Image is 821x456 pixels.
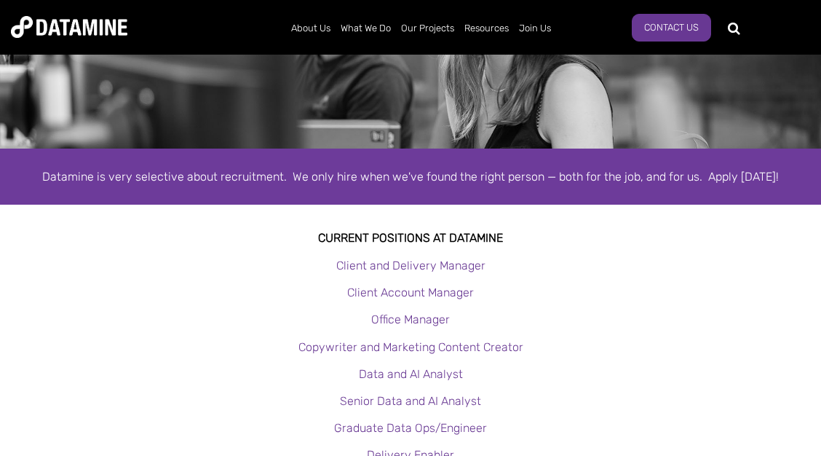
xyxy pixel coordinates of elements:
[298,340,523,354] a: Copywriter and Marketing Content Creator
[340,394,481,408] a: Senior Data and AI Analyst
[318,231,503,245] strong: Current Positions at datamine
[347,286,474,299] a: Client Account Manager
[459,9,514,47] a: Resources
[632,14,711,42] a: Contact Us
[11,16,127,38] img: Datamine
[336,9,396,47] a: What We Do
[396,9,459,47] a: Our Projects
[336,259,485,272] a: Client and Delivery Manager
[359,367,463,381] a: Data and AI Analyst
[334,421,487,435] a: Graduate Data Ops/Engineer
[286,9,336,47] a: About Us
[514,9,556,47] a: Join Us
[371,312,450,326] a: Office Manager
[11,167,810,186] div: Datamine is very selective about recruitment. We only hire when we've found the right person — bo...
